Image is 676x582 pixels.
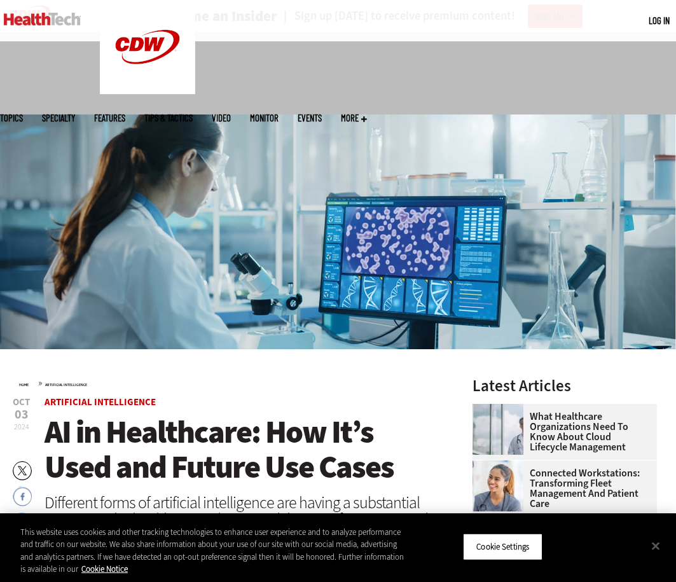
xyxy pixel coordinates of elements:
span: More [341,113,367,123]
a: Artificial Intelligence [45,396,156,408]
a: Log in [649,15,670,26]
a: doctor in front of clouds and reflective building [473,404,530,414]
a: Video [212,113,231,123]
a: What Healthcare Organizations Need To Know About Cloud Lifecycle Management [473,412,649,452]
div: Different forms of artificial intelligence are having a substantial impact on the healthcare indu... [45,494,440,544]
h3: Latest Articles [473,378,657,394]
a: Features [94,113,125,123]
div: User menu [649,14,670,27]
a: MonITor [250,113,279,123]
a: CDW [100,84,195,97]
span: 03 [13,408,30,421]
div: » [19,378,440,388]
a: Home [19,382,29,387]
span: 2024 [14,422,29,432]
img: Home [4,13,81,25]
img: doctor in front of clouds and reflective building [473,404,523,455]
span: Oct [13,398,30,407]
a: Tips & Tactics [144,113,193,123]
a: nurse smiling at patient [473,461,530,471]
span: AI in Healthcare: How It’s Used and Future Use Cases [45,411,394,488]
a: More information about your privacy [81,564,128,574]
button: Close [642,532,670,560]
button: Cookie Settings [463,534,542,560]
a: Artificial Intelligence [45,382,87,387]
a: Events [298,113,322,123]
span: Specialty [42,113,75,123]
img: nurse smiling at patient [473,461,523,511]
div: This website uses cookies and other tracking technologies to enhance user experience and to analy... [20,526,406,576]
a: Connected Workstations: Transforming Fleet Management and Patient Care [473,468,649,509]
